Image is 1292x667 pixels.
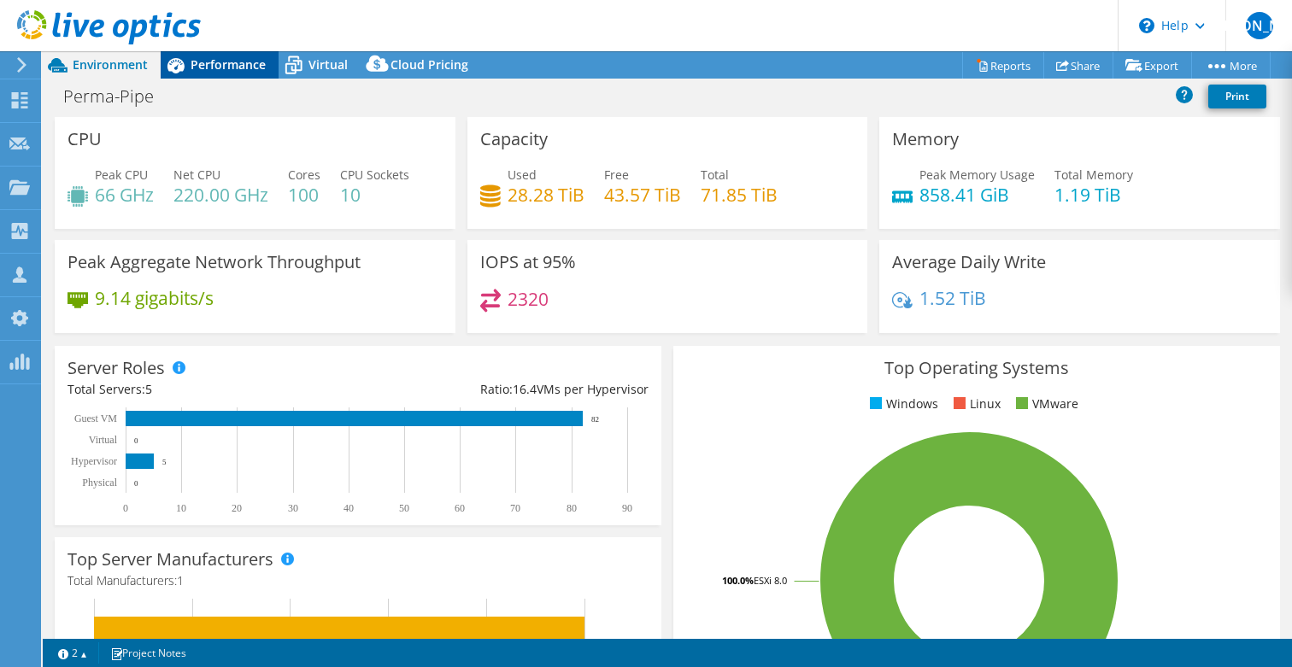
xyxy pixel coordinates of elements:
[95,167,148,183] span: Peak CPU
[866,395,938,413] li: Windows
[95,289,214,307] h4: 9.14 gigabits/s
[68,380,358,399] div: Total Servers:
[340,185,409,204] h4: 10
[73,56,148,73] span: Environment
[508,290,549,308] h4: 2320
[604,167,629,183] span: Free
[604,185,681,204] h4: 43.57 TiB
[134,436,138,445] text: 0
[701,167,729,183] span: Total
[567,502,577,514] text: 80
[591,415,599,424] text: 82
[508,167,537,183] span: Used
[513,381,537,397] span: 16.4
[358,380,649,399] div: Ratio: VMs per Hypervisor
[68,253,361,272] h3: Peak Aggregate Network Throughput
[480,253,576,272] h3: IOPS at 95%
[919,289,986,307] h4: 1.52 TiB
[508,185,584,204] h4: 28.28 TiB
[340,167,409,183] span: CPU Sockets
[288,167,320,183] span: Cores
[82,477,117,489] text: Physical
[134,479,138,488] text: 0
[288,185,320,204] h4: 100
[1054,185,1133,204] h4: 1.19 TiB
[123,502,128,514] text: 0
[754,574,787,587] tspan: ESXi 8.0
[1191,52,1271,79] a: More
[145,381,152,397] span: 5
[1012,395,1078,413] li: VMware
[1246,12,1273,39] span: [PERSON_NAME]
[288,502,298,514] text: 30
[949,395,1001,413] li: Linux
[74,412,117,424] text: Guest VM
[177,572,184,588] span: 1
[391,56,468,73] span: Cloud Pricing
[1113,52,1192,79] a: Export
[173,185,268,204] h4: 220.00 GHz
[722,574,754,587] tspan: 100.0%
[95,185,154,204] h4: 66 GHz
[68,130,102,149] h3: CPU
[1139,18,1154,33] svg: \n
[232,502,242,514] text: 20
[68,550,273,569] h3: Top Server Manufacturers
[68,571,649,590] h4: Total Manufacturers:
[962,52,1044,79] a: Reports
[56,87,180,106] h1: Perma-Pipe
[510,502,520,514] text: 70
[173,167,220,183] span: Net CPU
[622,502,632,514] text: 90
[68,359,165,377] h3: Server Roles
[919,167,1035,183] span: Peak Memory Usage
[892,253,1046,272] h3: Average Daily Write
[308,56,348,73] span: Virtual
[701,185,778,204] h4: 71.85 TiB
[1208,85,1266,108] a: Print
[191,56,266,73] span: Performance
[344,502,354,514] text: 40
[919,185,1035,204] h4: 858.41 GiB
[176,502,186,514] text: 10
[455,502,465,514] text: 60
[89,434,118,446] text: Virtual
[892,130,959,149] h3: Memory
[1054,167,1133,183] span: Total Memory
[686,359,1267,377] h3: Top Operating Systems
[480,130,548,149] h3: Capacity
[162,458,167,466] text: 5
[98,642,198,664] a: Project Notes
[399,502,409,514] text: 50
[1043,52,1113,79] a: Share
[46,642,99,664] a: 2
[71,455,117,467] text: Hypervisor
